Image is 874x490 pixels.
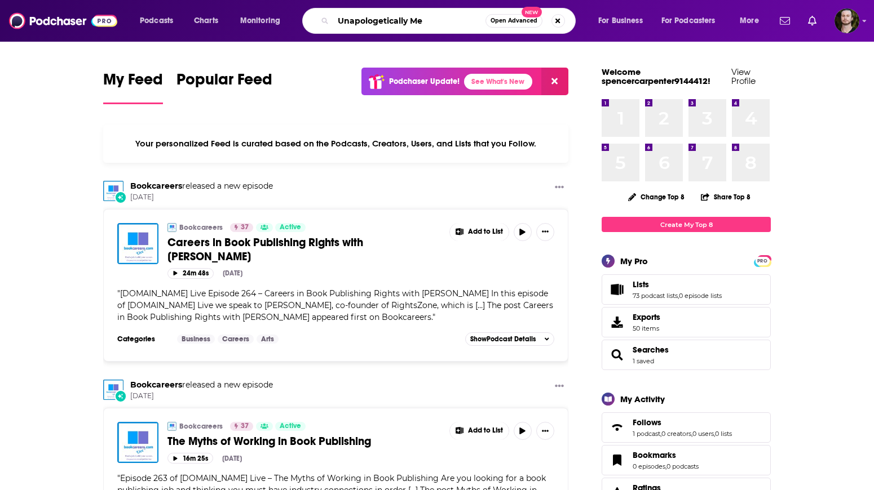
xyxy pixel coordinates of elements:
[179,422,223,431] a: Bookcareers
[179,223,223,232] a: Bookcareers
[633,357,654,365] a: 1 saved
[692,430,714,438] a: 0 users
[389,77,460,86] p: Podchaser Update!
[620,394,665,404] div: My Activity
[167,268,214,279] button: 24m 48s
[691,430,692,438] span: ,
[103,70,163,96] span: My Feed
[114,191,127,203] div: New Episode
[130,391,273,401] span: [DATE]
[590,12,657,30] button: open menu
[114,390,127,402] div: New Episode
[103,70,163,104] a: My Feed
[602,445,771,475] span: Bookmarks
[117,288,553,322] span: " "
[621,190,691,204] button: Change Top 8
[218,335,254,344] a: Careers
[633,279,722,289] a: Lists
[241,421,249,432] span: 37
[194,13,218,29] span: Charts
[660,430,661,438] span: ,
[602,307,771,337] a: Exports
[550,181,568,195] button: Show More Button
[606,347,628,363] a: Searches
[167,422,176,431] img: Bookcareers
[620,256,648,266] div: My Pro
[223,269,242,277] div: [DATE]
[9,10,117,32] img: Podchaser - Follow, Share and Rate Podcasts
[633,345,669,355] a: Searches
[117,288,553,322] span: [DOMAIN_NAME] Live Episode 264 – Careers in Book Publishing Rights with [PERSON_NAME] In this epi...
[280,421,301,432] span: Active
[232,12,295,30] button: open menu
[130,193,273,202] span: [DATE]
[167,235,363,264] span: Careers in Book Publishing Rights with [PERSON_NAME]
[167,434,442,448] a: The Myths of Working in Book Publishing
[804,11,821,30] a: Show notifications dropdown
[275,223,306,232] a: Active
[491,18,537,24] span: Open Advanced
[167,223,176,232] img: Bookcareers
[756,257,769,265] span: PRO
[130,380,182,390] a: Bookcareers
[732,12,773,30] button: open menu
[835,8,859,33] span: Logged in as OutlierAudio
[633,417,661,427] span: Follows
[654,12,732,30] button: open menu
[756,256,769,265] a: PRO
[117,422,158,463] img: The Myths of Working in Book Publishing
[257,335,279,344] a: Arts
[103,181,123,201] img: Bookcareers
[536,422,554,440] button: Show More Button
[602,66,710,86] a: Welcome spencercarpenter9144412!
[167,434,371,448] span: The Myths of Working in Book Publishing
[485,14,542,28] button: Open AdvancedNew
[606,314,628,330] span: Exports
[470,335,536,343] span: Show Podcast Details
[167,235,442,264] a: Careers in Book Publishing Rights with [PERSON_NAME]
[140,13,173,29] span: Podcasts
[333,12,485,30] input: Search podcasts, credits, & more...
[606,452,628,468] a: Bookmarks
[678,292,679,300] span: ,
[130,380,273,390] h3: released a new episode
[230,223,253,232] a: 37
[661,13,716,29] span: For Podcasters
[633,312,660,322] span: Exports
[550,380,568,394] button: Show More Button
[666,462,699,470] a: 0 podcasts
[280,222,301,233] span: Active
[679,292,722,300] a: 0 episode lists
[536,223,554,241] button: Show More Button
[240,13,280,29] span: Monitoring
[665,462,666,470] span: ,
[731,66,756,86] a: View Profile
[606,282,628,297] a: Lists
[598,13,643,29] span: For Business
[602,412,771,443] span: Follows
[313,8,586,34] div: Search podcasts, credits, & more...
[468,228,503,236] span: Add to List
[835,8,859,33] img: User Profile
[633,279,649,289] span: Lists
[241,222,249,233] span: 37
[714,430,715,438] span: ,
[275,422,306,431] a: Active
[222,455,242,462] div: [DATE]
[633,417,732,427] a: Follows
[633,324,660,332] span: 50 items
[130,181,273,191] h3: released a new episode
[464,74,532,90] a: See What's New
[465,332,554,346] button: ShowPodcast Details
[633,450,676,460] span: Bookmarks
[132,12,188,30] button: open menu
[117,223,158,264] img: Careers in Book Publishing Rights with Clare Hodder
[187,12,225,30] a: Charts
[633,450,699,460] a: Bookmarks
